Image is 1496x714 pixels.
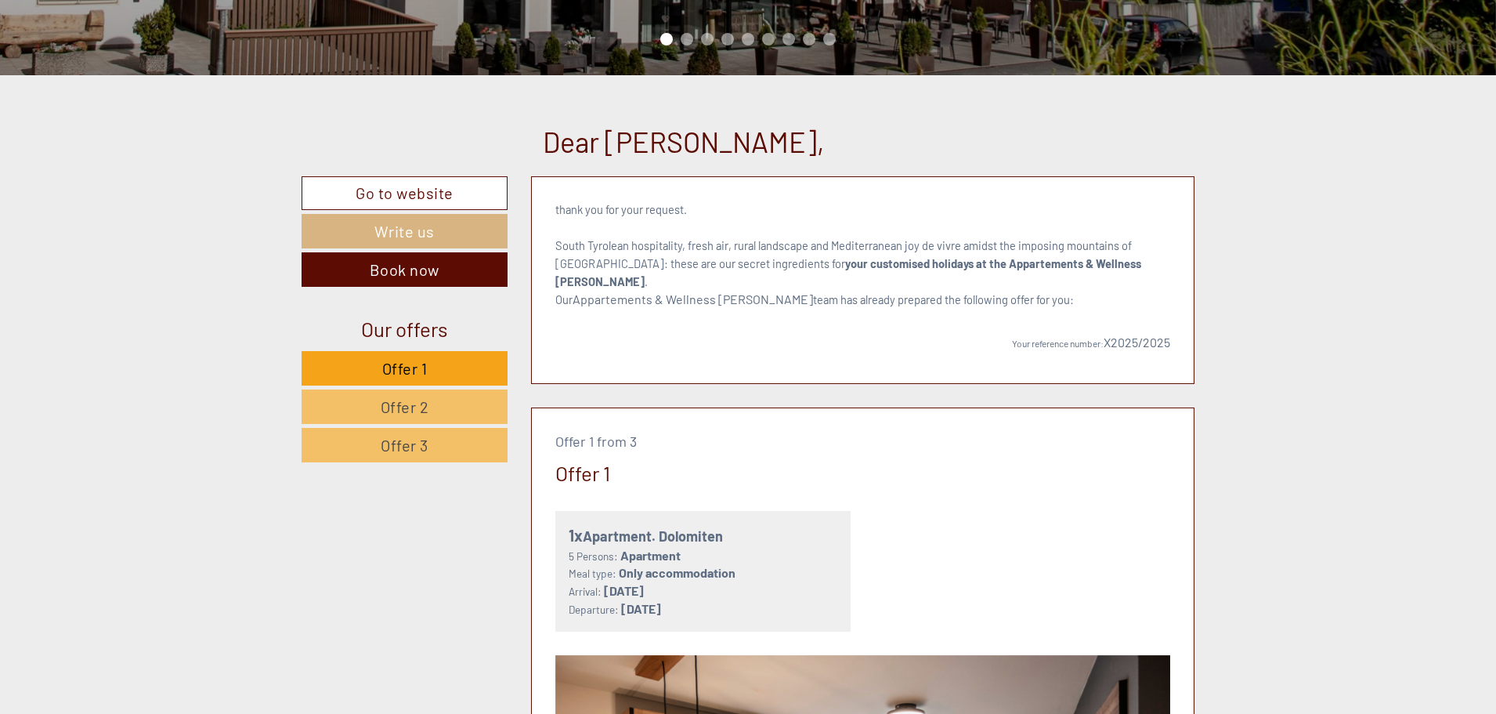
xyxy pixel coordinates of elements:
[530,406,616,440] button: Send
[569,567,616,580] small: Meal type:
[381,397,429,416] span: Offer 2
[279,12,337,38] div: [DATE]
[302,314,508,343] div: Our offers
[12,42,197,90] div: Hello, how can we help you?
[621,601,661,616] b: [DATE]
[555,256,1141,288] strong: your customised holidays at the Appartements & Wellness [PERSON_NAME]
[555,316,1171,352] p: X2025/2025
[569,603,619,616] small: Departure:
[555,201,1171,308] p: Appartements & Wellness [PERSON_NAME]
[302,252,508,287] a: Book now
[23,45,189,58] div: Appartements & Wellness [PERSON_NAME]
[620,548,681,563] b: Apartment
[1012,338,1104,349] span: Your reference number:
[569,524,838,547] div: Apartment. Dolomiten
[555,433,637,450] span: Offer 1 from 3
[555,202,1141,306] span: thank you for your request. South Tyrolean hospitality, fresh air, rural landscape and Mediterran...
[302,214,508,248] a: Write us
[813,292,1074,306] span: team has already prepared the following offer for you:
[382,359,428,378] span: Offer 1
[569,549,618,563] small: 5 Persons:
[569,526,583,545] b: 1x
[23,76,189,87] small: 22:02
[302,176,508,210] a: Go to website
[619,565,735,580] b: Only accommodation
[555,458,610,487] div: Offer 1
[543,126,825,158] h1: Dear [PERSON_NAME],
[381,436,428,455] span: Offer 3
[604,583,644,598] b: [DATE]
[569,585,602,598] small: Arrival:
